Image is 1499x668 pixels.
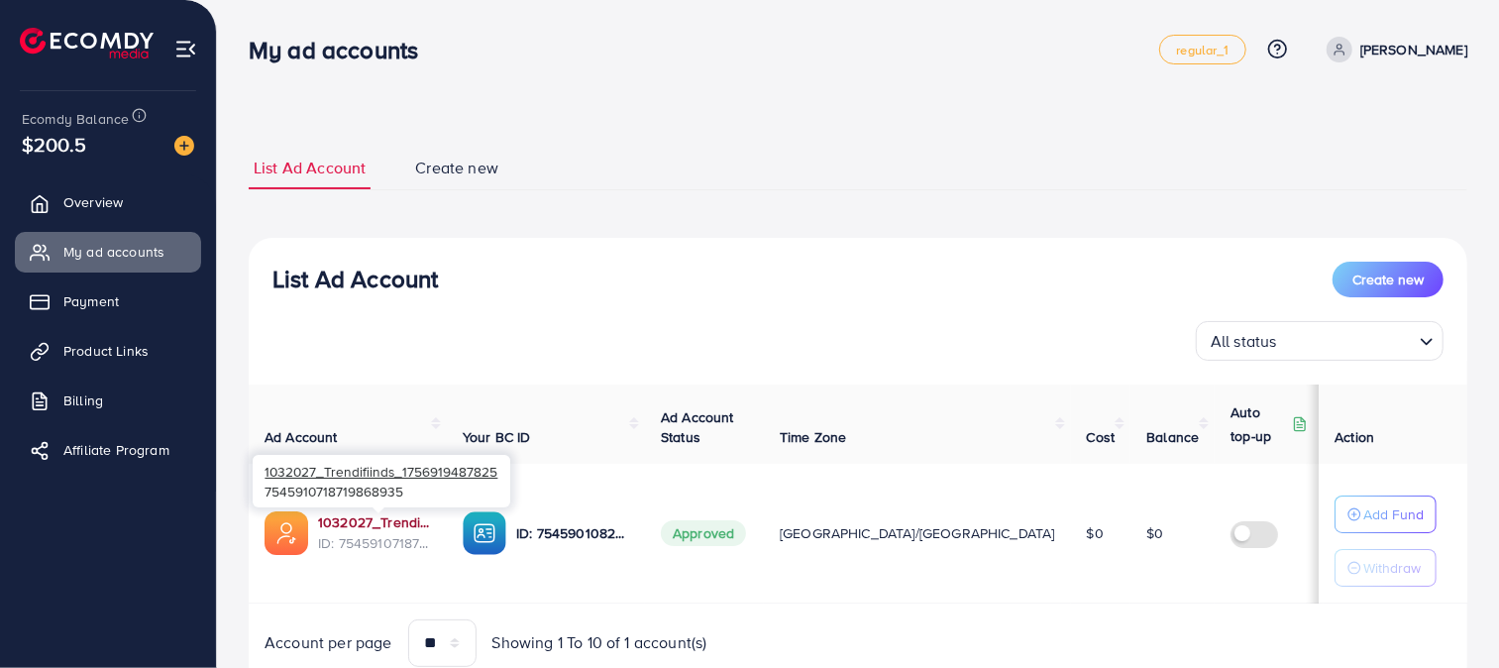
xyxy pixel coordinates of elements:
button: Create new [1333,262,1444,297]
input: Search for option [1283,323,1412,356]
img: image [174,136,194,156]
span: My ad accounts [63,242,164,262]
a: Affiliate Program [15,430,201,470]
span: Your BC ID [463,427,531,447]
img: ic-ads-acc.e4c84228.svg [265,511,308,555]
span: Showing 1 To 10 of 1 account(s) [492,631,707,654]
span: Time Zone [780,427,846,447]
a: Product Links [15,331,201,371]
div: 7545910718719868935 [253,455,510,507]
a: Payment [15,281,201,321]
span: Ad Account Status [661,407,734,447]
a: regular_1 [1159,35,1245,64]
span: Ad Account [265,427,338,447]
span: Approved [661,520,746,546]
span: Overview [63,192,123,212]
span: Action [1335,427,1374,447]
a: [PERSON_NAME] [1319,37,1467,62]
a: Overview [15,182,201,222]
span: 1032027_Trendifiinds_1756919487825 [265,462,497,481]
p: [PERSON_NAME] [1360,38,1467,61]
span: Product Links [63,341,149,361]
span: ID: 7545910718719868935 [318,533,431,553]
span: Balance [1146,427,1199,447]
p: ID: 7545901082208206855 [516,521,629,545]
span: Payment [63,291,119,311]
span: Create new [1352,270,1424,289]
h3: My ad accounts [249,36,434,64]
span: regular_1 [1176,44,1229,56]
span: List Ad Account [254,157,366,179]
span: Ecomdy Balance [22,109,129,129]
button: Add Fund [1335,496,1437,533]
div: Search for option [1196,321,1444,361]
p: Withdraw [1363,556,1421,580]
p: Add Fund [1363,502,1424,526]
img: menu [174,38,197,60]
a: My ad accounts [15,232,201,272]
span: $200.5 [22,130,86,159]
a: Billing [15,381,201,420]
h3: List Ad Account [272,265,438,293]
span: Billing [63,390,103,410]
span: $0 [1146,523,1163,543]
span: [GEOGRAPHIC_DATA]/[GEOGRAPHIC_DATA] [780,523,1055,543]
button: Withdraw [1335,549,1437,587]
span: All status [1207,327,1281,356]
a: 1032027_Trendifiinds_1756919487825 [318,512,431,532]
iframe: Chat [1415,579,1484,653]
span: Affiliate Program [63,440,169,460]
p: Auto top-up [1231,400,1288,448]
img: logo [20,28,154,58]
span: Cost [1087,427,1116,447]
span: Account per page [265,631,392,654]
img: ic-ba-acc.ded83a64.svg [463,511,506,555]
span: $0 [1087,523,1104,543]
span: Create new [415,157,498,179]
